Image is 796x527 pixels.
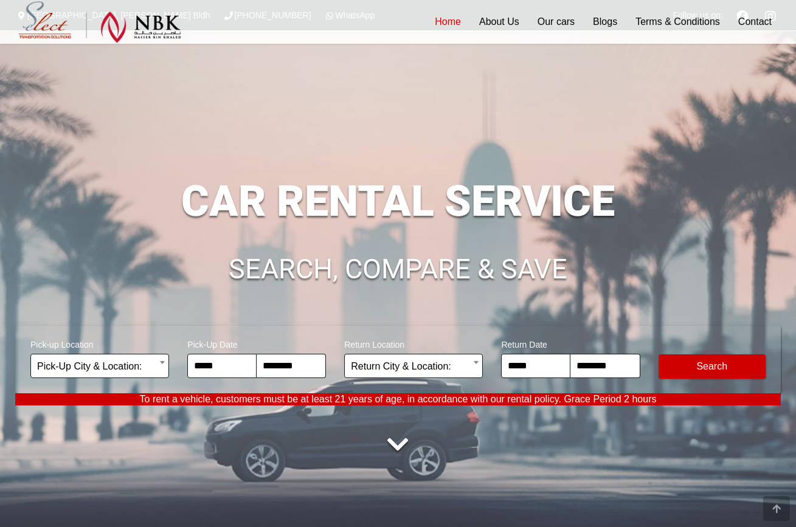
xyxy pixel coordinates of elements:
span: Return City & Location: [344,354,483,378]
span: Pick-Up Date [187,332,326,354]
button: Modify Search [659,354,766,379]
span: Pick-Up City & Location: [37,354,162,379]
h1: SEARCH, COMPARE & SAVE [15,255,781,283]
h1: CAR RENTAL SERVICE [15,180,781,222]
div: Go to top [763,496,790,521]
span: Pick-up Location [30,332,169,354]
span: Pick-Up City & Location: [30,354,169,378]
img: Select Rent a Car [18,1,181,43]
span: Return Location [344,332,483,354]
span: Return City & Location: [351,354,476,379]
p: To rent a vehicle, customers must be at least 21 years of age, in accordance with our rental poli... [15,393,781,405]
span: Return Date [501,332,640,354]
